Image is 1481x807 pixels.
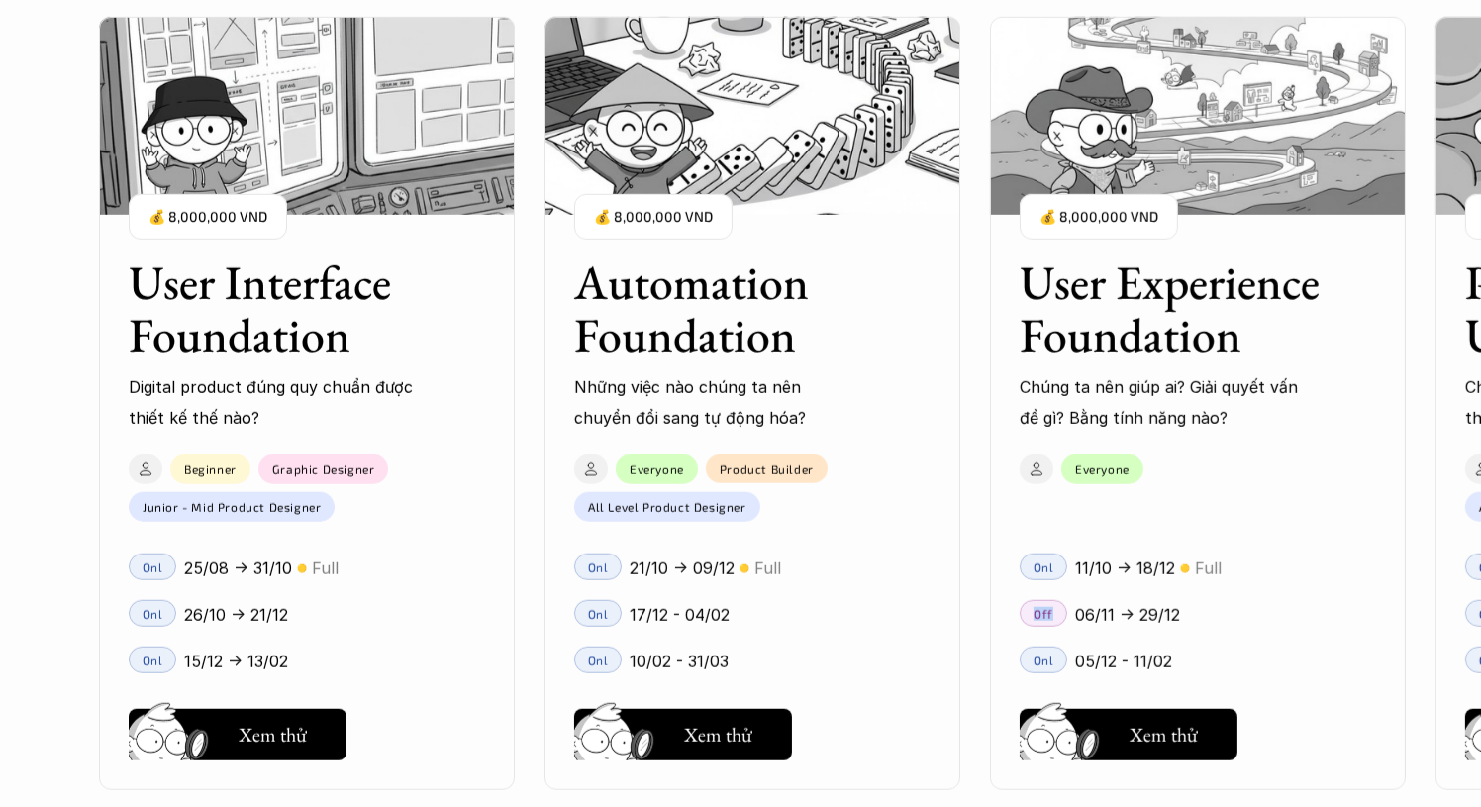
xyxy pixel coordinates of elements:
h5: Xem thử [239,721,307,749]
p: 🟡 [297,561,307,576]
p: Off [1034,607,1053,621]
p: Onl [588,654,609,667]
p: Everyone [1075,462,1130,476]
p: 26/10 -> 21/12 [184,600,288,630]
h3: Automation Foundation [574,256,881,361]
p: Những việc nào chúng ta nên chuyển đổi sang tự động hóa? [574,372,861,433]
button: Xem thử [1020,709,1237,760]
p: Graphic Designer [272,462,375,476]
a: Xem thử [1020,701,1237,760]
p: 🟡 [1180,561,1190,576]
p: Onl [588,560,609,574]
p: Onl [1034,654,1054,667]
p: Digital product đúng quy chuẩn được thiết kế thế nào? [129,372,416,433]
p: 🟡 [740,561,749,576]
p: 25/08 -> 31/10 [184,554,292,583]
p: 💰 8,000,000 VND [148,204,267,231]
button: Xem thử [574,709,792,760]
a: Xem thử [574,701,792,760]
h5: Xem thử [684,721,752,749]
p: Full [1195,554,1222,583]
p: Beginner [184,462,237,476]
p: Chúng ta nên giúp ai? Giải quyết vấn đề gì? Bằng tính năng nào? [1020,372,1307,433]
p: All Level Product Designer [588,500,746,514]
p: Onl [588,607,609,621]
p: 10/02 - 31/03 [630,647,729,676]
h3: User Interface Foundation [129,256,436,361]
h5: Xem thử [1130,721,1198,749]
p: Onl [1034,560,1054,574]
p: 11/10 -> 18/12 [1075,554,1175,583]
button: Xem thử [129,709,346,760]
p: 💰 8,000,000 VND [1039,204,1158,231]
p: 21/10 -> 09/12 [630,554,735,583]
p: Everyone [630,462,684,476]
p: 💰 8,000,000 VND [594,204,713,231]
p: Full [312,554,339,583]
p: 15/12 -> 13/02 [184,647,288,676]
p: Full [754,554,781,583]
p: 05/12 - 11/02 [1075,647,1172,676]
p: 06/11 -> 29/12 [1075,600,1180,630]
a: Xem thử [129,701,346,760]
p: Junior - Mid Product Designer [143,500,321,514]
p: 17/12 - 04/02 [630,600,730,630]
p: Product Builder [720,462,814,476]
h3: User Experience Foundation [1020,256,1327,361]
